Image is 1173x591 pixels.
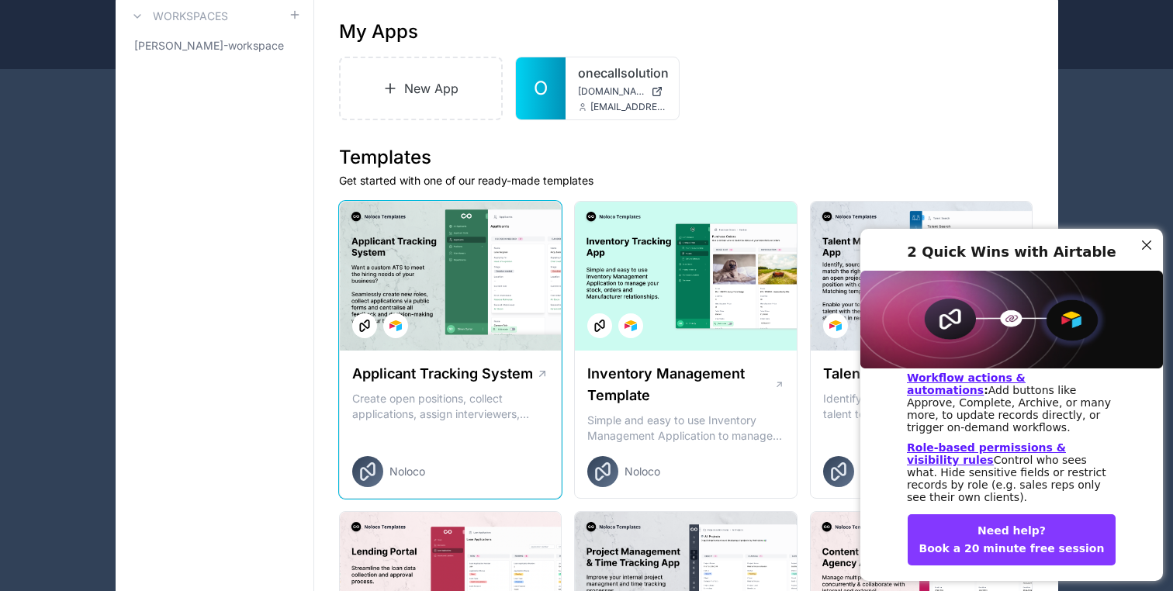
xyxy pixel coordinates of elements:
[823,363,998,385] h1: Talent Matching Template
[516,57,566,119] a: O
[851,143,1173,591] iframe: Slideout
[823,391,1020,422] p: Identify, source and match the right talent to an open project or position with our Talent Matchi...
[587,363,773,406] h1: Inventory Management Template
[590,101,666,113] span: [EMAIL_ADDRESS][DOMAIN_NAME]
[829,320,842,332] img: Airtable Logo
[389,464,425,479] span: Noloco
[625,464,660,479] span: Noloco
[578,85,645,98] span: [DOMAIN_NAME]
[352,363,533,385] h1: Applicant Tracking System
[339,19,418,44] h1: My Apps
[128,7,228,26] a: Workspaces
[128,32,301,60] a: [PERSON_NAME]-workspace
[339,145,1033,170] h1: Templates
[625,320,637,332] img: Airtable Logo
[339,173,1033,188] p: Get started with one of our ready-made templates
[578,85,666,98] a: [DOMAIN_NAME]
[134,38,284,54] span: [PERSON_NAME]-workspace
[153,9,228,24] h3: Workspaces
[339,57,503,120] a: New App
[389,320,402,332] img: Airtable Logo
[352,391,549,422] p: Create open positions, collect applications, assign interviewers, centralise candidate feedback a...
[578,64,666,82] a: onecallsolution
[587,413,784,444] p: Simple and easy to use Inventory Management Application to manage your stock, orders and Manufact...
[534,76,548,101] span: O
